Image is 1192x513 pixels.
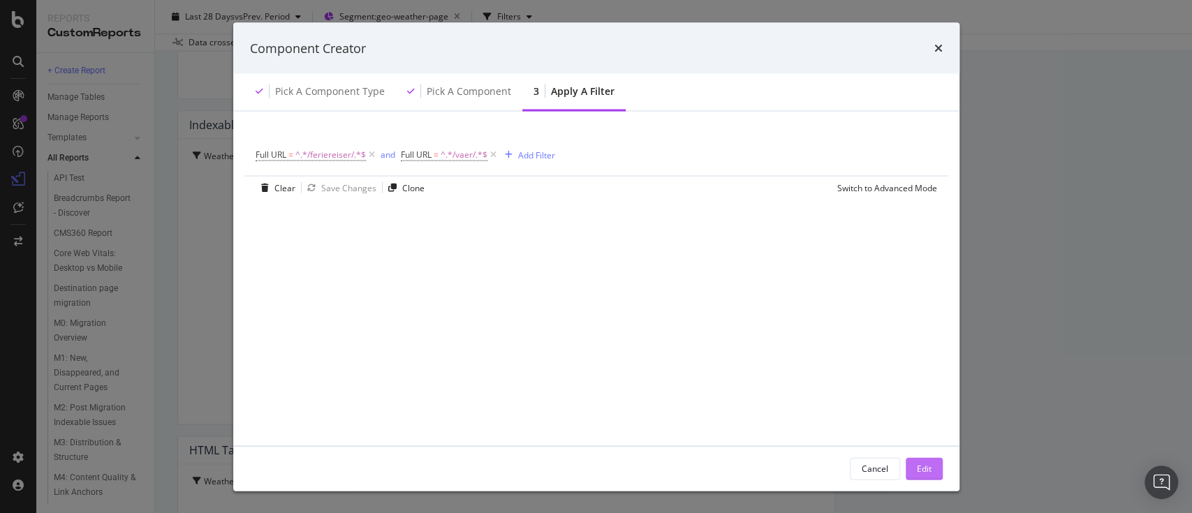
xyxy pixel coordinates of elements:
div: Open Intercom Messenger [1145,466,1178,499]
div: Edit [917,462,932,474]
div: Save Changes [321,181,376,193]
div: Pick a Component [427,84,511,98]
div: modal [233,22,959,491]
button: Add Filter [499,147,555,163]
span: Full URL [401,149,432,161]
span: = [288,149,293,161]
div: Apply a Filter [551,84,615,98]
div: and [381,149,395,161]
button: Cancel [850,457,900,479]
button: Clone [383,177,425,199]
span: Full URL [256,149,286,161]
span: = [434,149,439,161]
button: Save Changes [302,177,376,199]
div: Component Creator [250,39,366,57]
div: Switch to Advanced Mode [837,181,937,193]
button: Edit [906,457,943,479]
div: Cancel [862,462,888,474]
button: Clear [256,177,295,199]
span: ^.*/vaer/.*$ [441,145,487,165]
div: times [934,39,943,57]
button: and [381,148,395,161]
div: Clear [274,181,295,193]
div: 3 [534,84,539,98]
div: Clone [402,181,425,193]
button: Switch to Advanced Mode [832,177,937,199]
div: Pick a Component type [275,84,385,98]
div: Add Filter [518,149,555,161]
span: ^.*/feriereiser/.*$ [295,145,366,165]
